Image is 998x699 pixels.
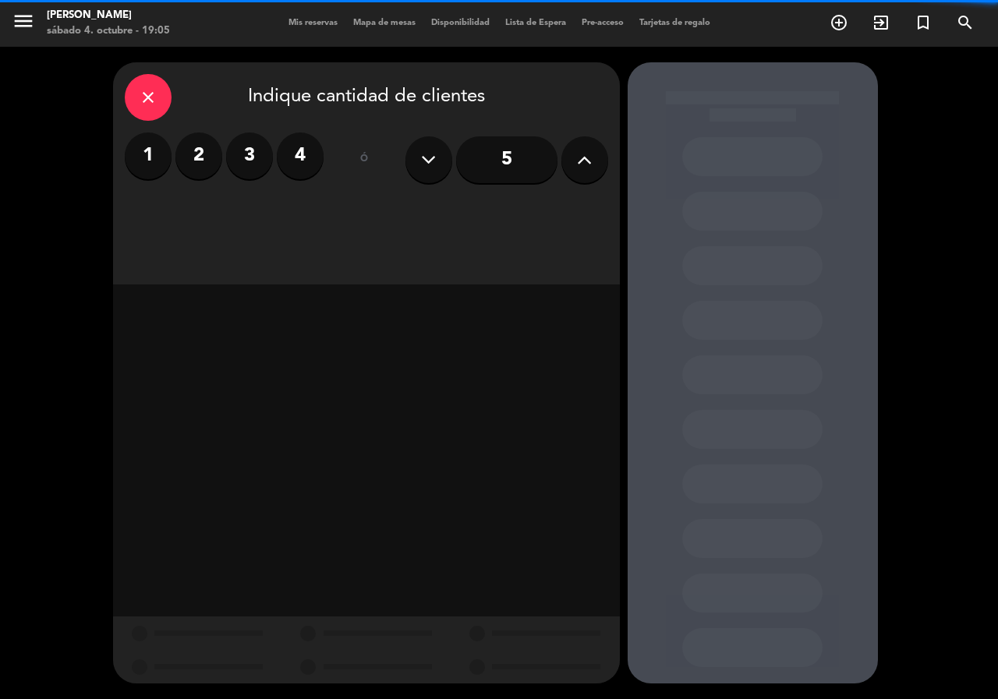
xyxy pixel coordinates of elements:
[47,23,170,39] div: sábado 4. octubre - 19:05
[175,132,222,179] label: 2
[226,132,273,179] label: 3
[345,19,423,27] span: Mapa de mesas
[281,19,345,27] span: Mis reservas
[497,19,574,27] span: Lista de Espera
[125,74,608,121] div: Indique cantidad de clientes
[423,19,497,27] span: Disponibilidad
[277,132,324,179] label: 4
[139,88,157,107] i: close
[830,13,848,32] i: add_circle_outline
[12,9,35,33] i: menu
[956,13,975,32] i: search
[574,19,632,27] span: Pre-acceso
[872,13,890,32] i: exit_to_app
[339,132,390,187] div: ó
[12,9,35,38] button: menu
[125,132,172,179] label: 1
[47,8,170,23] div: [PERSON_NAME]
[914,13,933,32] i: turned_in_not
[632,19,718,27] span: Tarjetas de regalo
